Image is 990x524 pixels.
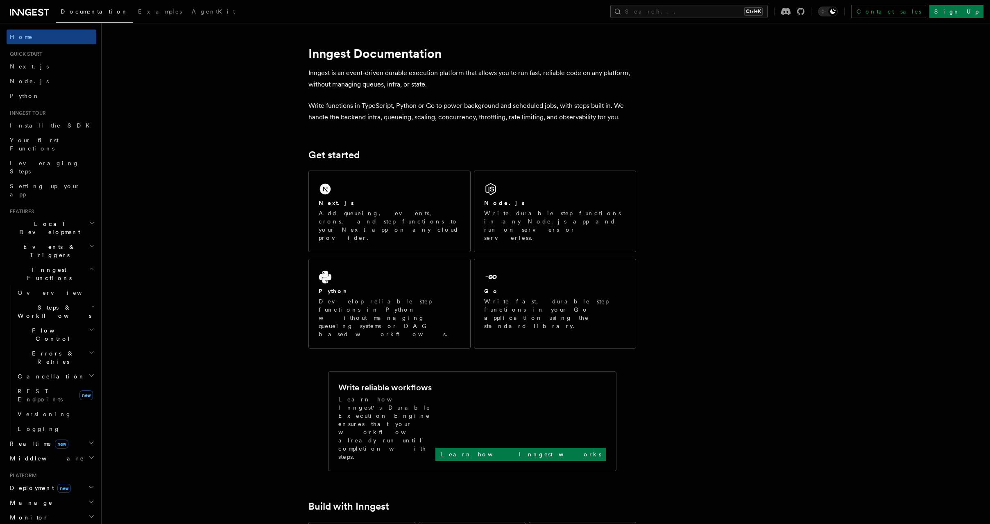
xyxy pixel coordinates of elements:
[10,93,40,99] span: Python
[7,51,42,57] span: Quick start
[319,287,349,295] h2: Python
[18,388,63,403] span: REST Endpoints
[7,30,96,44] a: Home
[187,2,240,22] a: AgentKit
[744,7,763,16] kbd: Ctrl+K
[10,78,49,84] span: Node.js
[14,303,91,320] span: Steps & Workflows
[10,183,80,198] span: Setting up your app
[61,8,128,15] span: Documentation
[319,199,354,207] h2: Next.js
[10,63,49,70] span: Next.js
[14,407,96,421] a: Versioning
[14,323,96,346] button: Flow Control
[7,208,34,215] span: Features
[484,297,626,330] p: Write fast, durable step functions in your Go application using the standard library.
[610,5,768,18] button: Search...Ctrl+K
[7,495,96,510] button: Manage
[7,156,96,179] a: Leveraging Steps
[10,33,33,41] span: Home
[133,2,187,22] a: Examples
[319,297,460,338] p: Develop reliable step functions in Python without managing queueing systems or DAG based workflows.
[7,454,84,462] span: Middleware
[7,499,53,507] span: Manage
[484,199,525,207] h2: Node.js
[7,118,96,133] a: Install the SDK
[7,513,48,522] span: Monitor
[14,300,96,323] button: Steps & Workflows
[435,448,606,461] a: Learn how Inngest works
[7,216,96,239] button: Local Development
[7,110,46,116] span: Inngest tour
[57,484,71,493] span: new
[14,349,89,366] span: Errors & Retries
[929,5,983,18] a: Sign Up
[7,179,96,202] a: Setting up your app
[7,89,96,103] a: Python
[7,481,96,495] button: Deploymentnew
[55,440,68,449] span: new
[440,450,601,458] p: Learn how Inngest works
[14,369,96,384] button: Cancellation
[14,326,89,343] span: Flow Control
[18,411,72,417] span: Versioning
[7,74,96,89] a: Node.js
[308,100,636,123] p: Write functions in TypeScript, Python or Go to power background and scheduled jobs, with steps bu...
[7,436,96,451] button: Realtimenew
[7,472,37,479] span: Platform
[338,382,432,393] h2: Write reliable workflows
[818,7,838,16] button: Toggle dark mode
[7,59,96,74] a: Next.js
[308,501,389,512] a: Build with Inngest
[7,243,89,259] span: Events & Triggers
[474,171,636,252] a: Node.jsWrite durable step functions in any Node.js app and run on servers or serverless.
[14,421,96,436] a: Logging
[14,372,85,380] span: Cancellation
[7,133,96,156] a: Your first Functions
[10,160,79,175] span: Leveraging Steps
[56,2,133,23] a: Documentation
[79,390,93,400] span: new
[7,262,96,285] button: Inngest Functions
[7,484,71,492] span: Deployment
[138,8,182,15] span: Examples
[308,67,636,90] p: Inngest is an event-driven durable execution platform that allows you to run fast, reliable code ...
[14,384,96,407] a: REST Endpointsnew
[7,440,68,448] span: Realtime
[7,285,96,436] div: Inngest Functions
[484,209,626,242] p: Write durable step functions in any Node.js app and run on servers or serverless.
[14,285,96,300] a: Overview
[10,122,95,129] span: Install the SDK
[484,287,499,295] h2: Go
[18,289,102,296] span: Overview
[308,46,636,61] h1: Inngest Documentation
[308,171,471,252] a: Next.jsAdd queueing, events, crons, and step functions to your Next app on any cloud provider.
[308,149,360,161] a: Get started
[308,259,471,349] a: PythonDevelop reliable step functions in Python without managing queueing systems or DAG based wo...
[18,426,60,432] span: Logging
[319,209,460,242] p: Add queueing, events, crons, and step functions to your Next app on any cloud provider.
[14,346,96,369] button: Errors & Retries
[851,5,926,18] a: Contact sales
[7,451,96,466] button: Middleware
[7,266,88,282] span: Inngest Functions
[7,239,96,262] button: Events & Triggers
[474,259,636,349] a: GoWrite fast, durable step functions in your Go application using the standard library.
[7,220,89,236] span: Local Development
[192,8,235,15] span: AgentKit
[10,137,59,152] span: Your first Functions
[338,395,435,461] p: Learn how Inngest's Durable Execution Engine ensures that your workflow already run until complet...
